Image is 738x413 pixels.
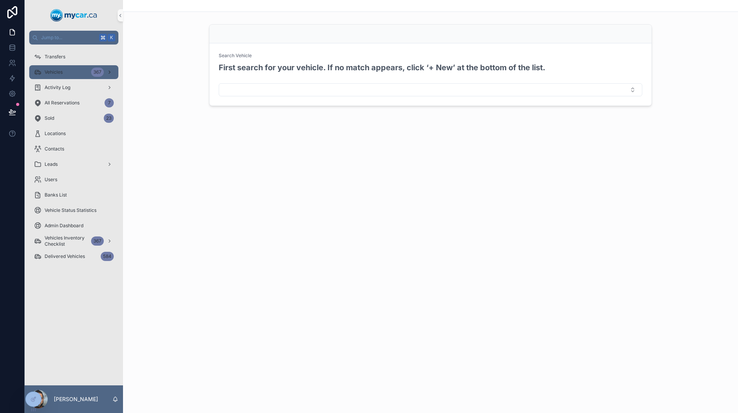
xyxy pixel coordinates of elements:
[45,253,85,259] span: Delivered Vehicles
[45,84,70,91] span: Activity Log
[29,65,118,79] a: Vehicles367
[45,192,67,198] span: Banks List
[29,96,118,110] a: All Reservations7
[29,203,118,217] a: Vehicle Status Statistics
[108,35,115,41] span: K
[29,157,118,171] a: Leads
[45,177,57,183] span: Users
[45,115,54,121] span: Sold
[25,45,123,273] div: scrollable content
[45,235,88,247] span: Vehicles Inventory Checklist
[29,173,118,187] a: Users
[219,63,545,73] h2: First search for your vehicle. If no match appears, click ‘+ New’ at the bottom of the list.
[29,249,118,263] a: Delivered Vehicles584
[105,98,114,107] div: 7
[91,236,104,246] div: 367
[29,31,118,45] button: Jump to...K
[29,127,118,140] a: Locations
[45,207,96,213] span: Vehicle Status Statistics
[50,9,97,21] img: App logo
[45,161,58,167] span: Leads
[29,50,118,64] a: Transfers
[104,114,114,123] div: 23
[29,188,118,202] a: Banks List
[29,219,118,233] a: Admin Dashboard
[219,83,642,96] button: Select Button
[54,395,98,403] p: [PERSON_NAME]
[41,35,96,41] span: Jump to...
[45,131,66,137] span: Locations
[91,68,104,77] div: 367
[29,142,118,156] a: Contacts
[45,54,65,60] span: Transfers
[45,100,80,106] span: All Reservations
[45,69,63,75] span: Vehicles
[219,53,252,58] span: Search Vehicle
[101,252,114,261] div: 584
[29,111,118,125] a: Sold23
[45,223,83,229] span: Admin Dashboard
[29,81,118,94] a: Activity Log
[29,234,118,248] a: Vehicles Inventory Checklist367
[45,146,64,152] span: Contacts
